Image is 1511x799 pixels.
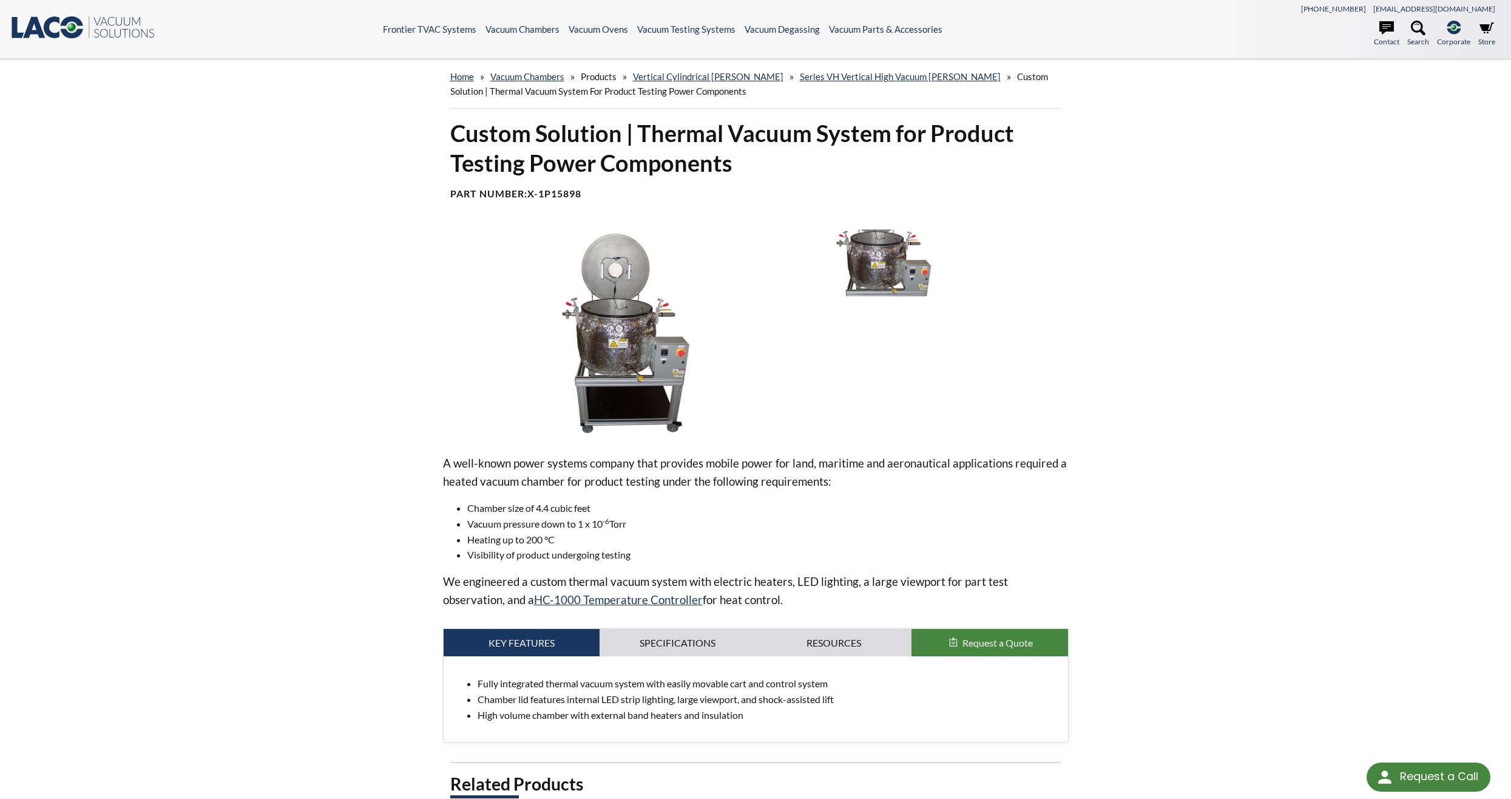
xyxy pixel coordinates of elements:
[755,629,911,657] a: Resources
[1375,767,1394,787] img: round button
[637,24,735,35] a: Vacuum Testing Systems
[1478,21,1495,47] a: Store
[829,24,942,35] a: Vacuum Parts & Accessories
[443,229,809,435] img: thermal vacuum system on cart with electric heaters, LED lighting, a large viewport with Lid Open
[444,629,600,657] a: Key Features
[450,118,1061,178] h1: Custom Solution | Thermal Vacuum System for Product Testing Power Components
[443,573,1069,609] p: We engineered a custom thermal vacuum system with electric heaters, LED lighting, a large viewpor...
[962,637,1033,648] span: Request a Quote
[478,676,1058,692] li: Fully integrated thermal vacuum system with easily movable cart and control system
[450,773,1061,795] h2: Related Products
[467,532,1069,548] li: Heating up to 200 °C
[478,692,1058,707] li: Chamber lid features internal LED strip lighting, large viewport, and shock-assisted lift
[467,500,1069,516] li: Chamber size of 4.4 cubic feet
[1373,4,1495,13] a: [EMAIL_ADDRESS][DOMAIN_NAME]
[450,71,1048,97] span: Custom Solution | Thermal Vacuum System for Product Testing Power Components
[800,71,1001,82] a: Series VH Vertical High Vacuum [PERSON_NAME]
[818,229,937,296] img: thermal vacuum system on cart with electric heaters, LED lighting, a large viewport
[467,516,1069,532] li: Vacuum pressure down to 1 x 10 Torr
[745,24,820,35] a: Vacuum Degassing
[911,629,1067,657] button: Request a Quote
[450,71,474,82] a: home
[485,24,559,35] a: Vacuum Chambers
[1437,36,1470,47] span: Corporate
[600,629,755,657] a: Specifications
[383,24,476,35] a: Frontier TVAC Systems
[1367,763,1490,792] div: Request a Call
[603,517,609,526] sup: -6
[1301,4,1366,13] a: [PHONE_NUMBER]
[581,71,617,82] span: Products
[569,24,628,35] a: Vacuum Ovens
[633,71,783,82] a: Vertical Cylindrical [PERSON_NAME]
[534,593,703,607] a: HC-1000 Temperature Controller
[527,188,581,199] b: X-1P15898
[1407,21,1429,47] a: Search
[1400,763,1478,790] div: Request a Call
[443,454,1069,491] p: A well-known power systems company that provides mobile power for land, maritime and aeronautical...
[450,59,1061,109] div: » » » » »
[1374,21,1399,47] a: Contact
[450,188,1061,200] h4: Part Number:
[490,71,564,82] a: Vacuum Chambers
[467,547,1069,563] li: Visibility of product undergoing testing
[478,707,1058,723] li: High volume chamber with external band heaters and insulation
